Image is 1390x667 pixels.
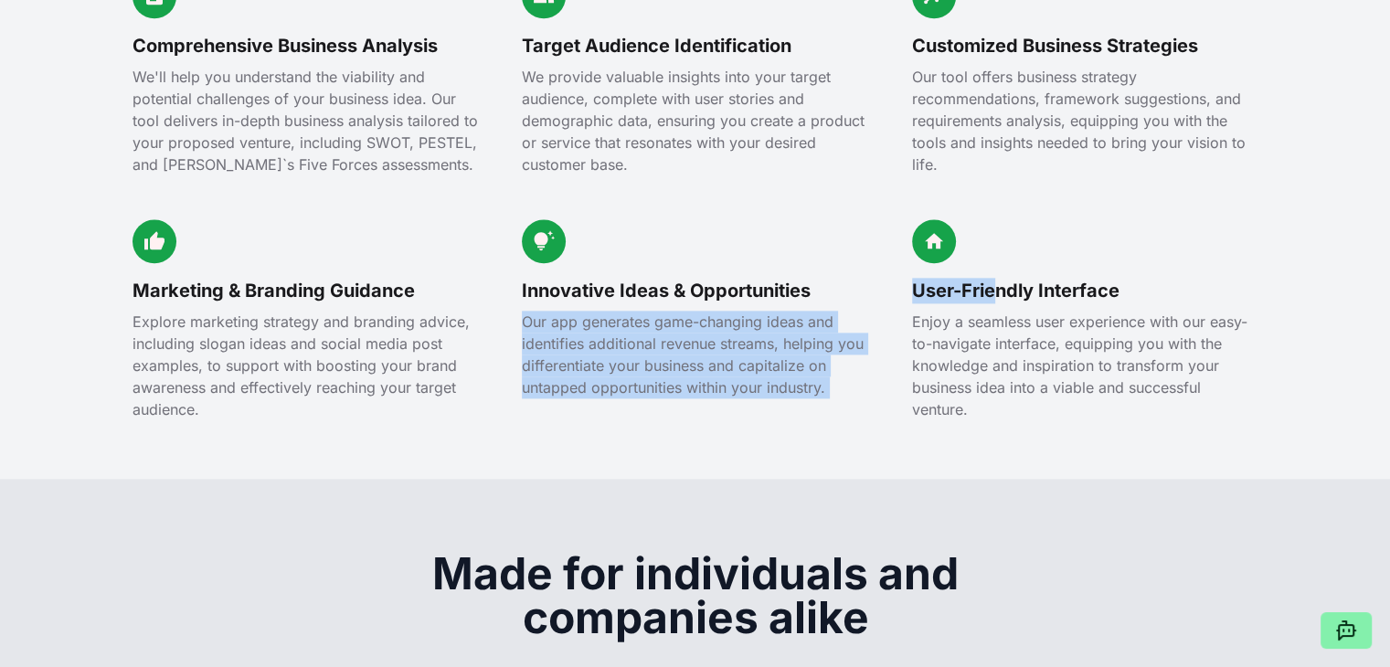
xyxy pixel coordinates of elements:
[912,33,1258,58] h3: Customized Business Strategies
[133,33,479,58] h3: Comprehensive Business Analysis
[133,66,479,175] p: We'll help you understand the viability and potential challenges of your business idea. Our tool ...
[133,311,479,420] p: Explore marketing strategy and branding advice, including slogan ideas and social media post exam...
[912,311,1258,420] p: Enjoy a seamless user experience with our easy-to-navigate interface, equipping you with the know...
[522,311,868,398] p: Our app generates game-changing ideas and identifies additional revenue streams, helping you diff...
[912,66,1258,175] p: Our tool offers business strategy recommendations, framework suggestions, and requirements analys...
[522,33,868,58] h3: Target Audience Identification
[912,278,1258,303] h3: User-Friendly Interface
[522,278,868,303] h3: Innovative Ideas & Opportunities
[522,66,868,175] p: We provide valuable insights into your target audience, complete with user stories and demographi...
[345,552,1046,640] h2: Made for individuals and companies alike
[133,278,479,303] h3: Marketing & Branding Guidance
